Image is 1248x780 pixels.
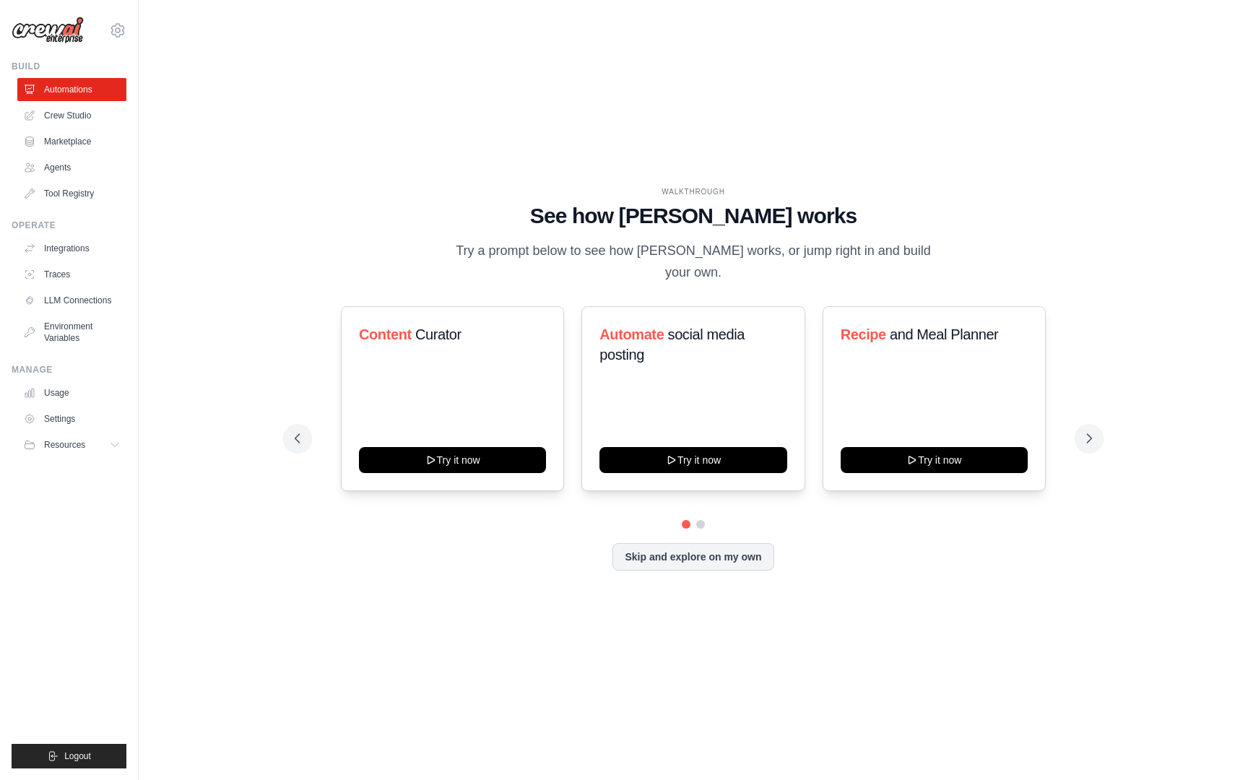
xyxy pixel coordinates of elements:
a: LLM Connections [17,289,126,312]
span: Content [359,326,412,342]
button: Resources [17,433,126,456]
span: social media posting [599,326,745,363]
a: Usage [17,381,126,404]
span: Resources [44,439,85,451]
button: Try it now [599,447,786,473]
a: Agents [17,156,126,179]
h1: See how [PERSON_NAME] works [295,203,1092,229]
a: Crew Studio [17,104,126,127]
a: Automations [17,78,126,101]
button: Skip and explore on my own [612,543,773,571]
a: Marketplace [17,130,126,153]
span: Recipe [841,326,886,342]
div: Build [12,61,126,72]
a: Traces [17,263,126,286]
span: Automate [599,326,664,342]
button: Logout [12,744,126,768]
img: Logo [12,17,84,44]
p: Try a prompt below to see how [PERSON_NAME] works, or jump right in and build your own. [451,240,936,283]
button: Try it now [841,447,1028,473]
div: WALKTHROUGH [295,186,1092,197]
div: Manage [12,364,126,376]
span: and Meal Planner [890,326,998,342]
span: Curator [415,326,461,342]
a: Integrations [17,237,126,260]
button: Try it now [359,447,546,473]
span: Logout [64,750,91,762]
div: Operate [12,220,126,231]
a: Tool Registry [17,182,126,205]
a: Environment Variables [17,315,126,350]
a: Settings [17,407,126,430]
